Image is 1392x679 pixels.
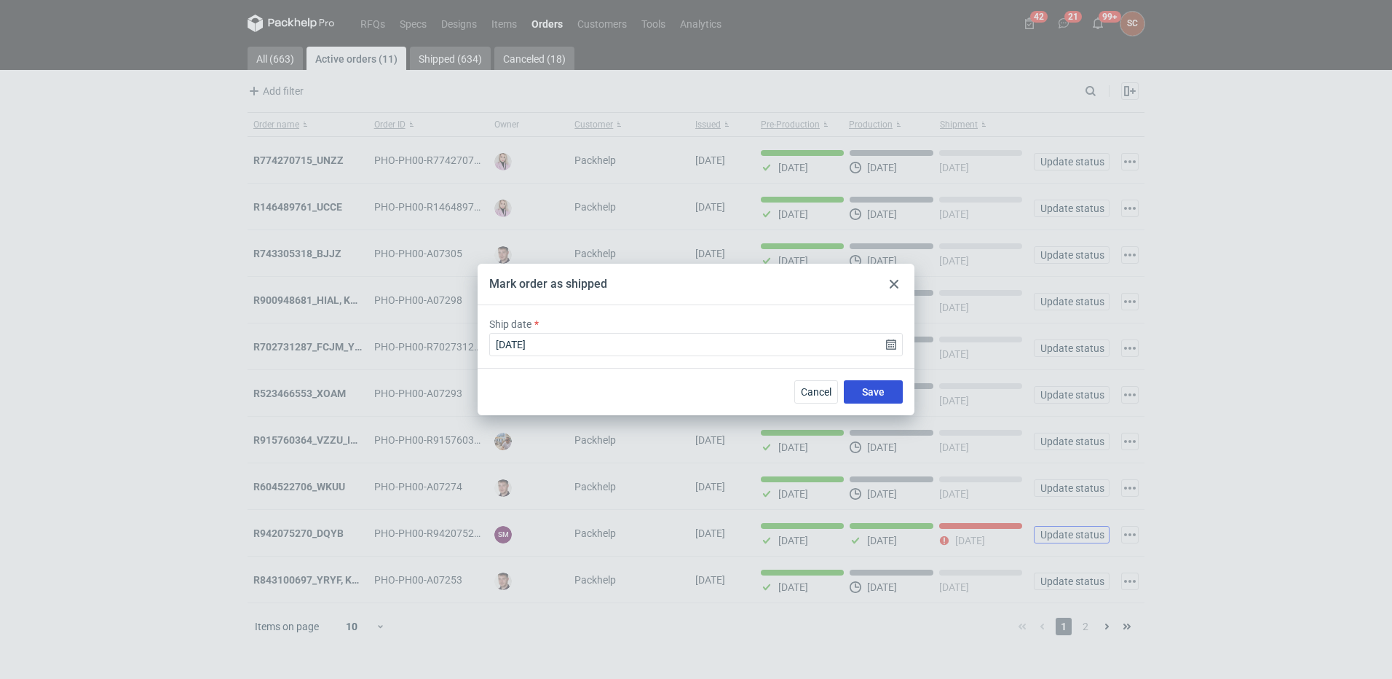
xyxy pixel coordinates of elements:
[794,380,838,404] button: Cancel
[862,387,885,397] span: Save
[489,317,531,331] label: Ship date
[489,276,607,292] div: Mark order as shipped
[844,380,903,404] button: Save
[801,387,831,397] span: Cancel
